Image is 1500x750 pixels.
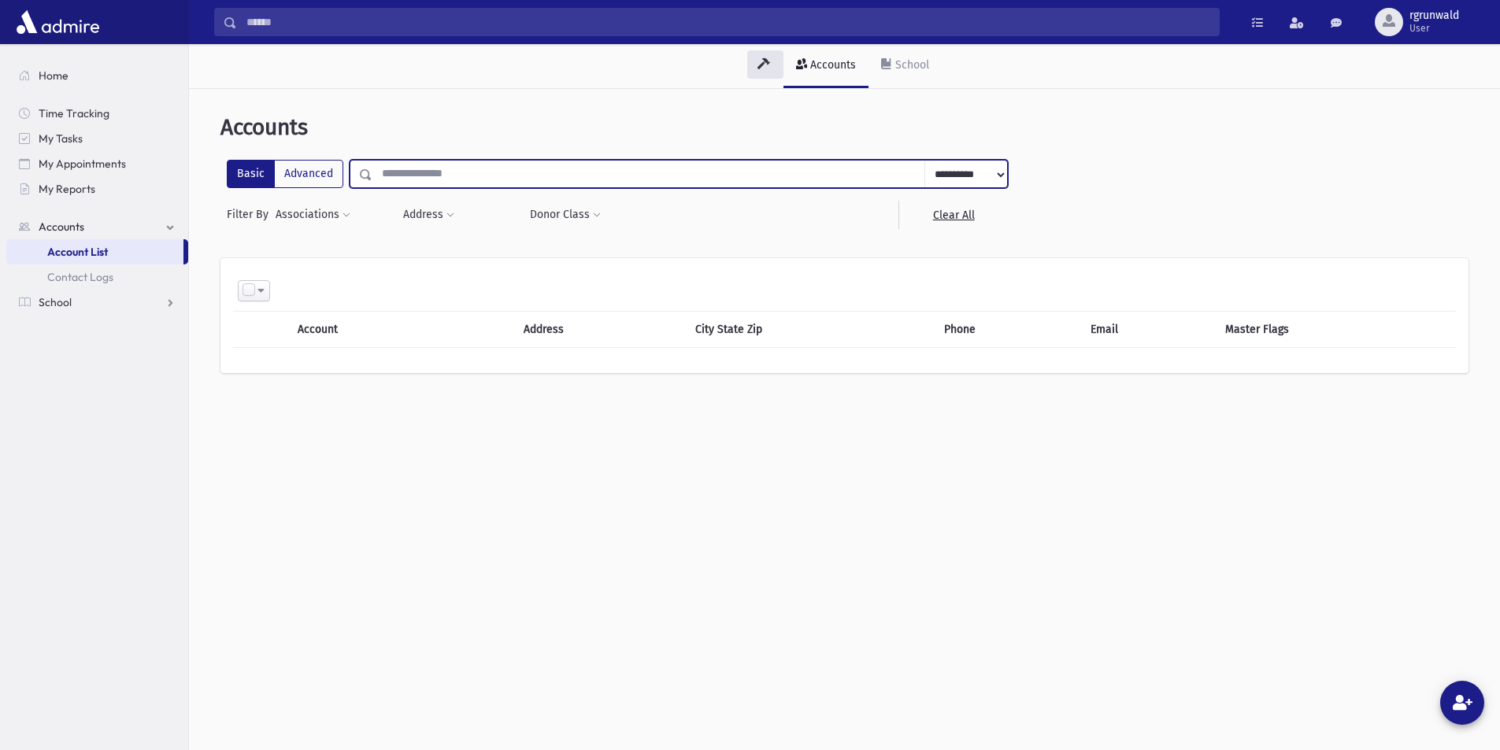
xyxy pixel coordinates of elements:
div: Accounts [807,58,856,72]
span: Time Tracking [39,106,109,120]
a: Contact Logs [6,264,188,290]
a: School [869,44,942,88]
a: My Tasks [6,126,188,151]
span: Home [39,68,69,83]
a: School [6,290,188,315]
span: rgrunwald [1409,9,1459,22]
th: Master Flags [1216,312,1456,348]
label: Advanced [274,160,343,188]
th: Email [1081,312,1216,348]
span: Filter By [227,206,275,223]
a: Clear All [898,201,1008,229]
span: My Tasks [39,131,83,146]
th: Address [514,312,686,348]
label: Basic [227,160,275,188]
img: AdmirePro [13,6,103,38]
button: Associations [275,201,351,229]
span: User [1409,22,1459,35]
div: FilterModes [227,160,343,188]
input: Search [237,8,1219,36]
a: Home [6,63,188,88]
span: Accounts [39,220,84,234]
a: Account List [6,239,183,264]
div: School [892,58,929,72]
span: My Appointments [39,157,126,171]
button: Address [402,201,455,229]
span: School [39,295,72,309]
th: Account [288,312,460,348]
a: Accounts [783,44,869,88]
span: My Reports [39,182,95,196]
th: City State Zip [686,312,935,348]
th: Phone [935,312,1081,348]
a: My Appointments [6,151,188,176]
span: Contact Logs [47,270,113,284]
span: Account List [47,245,108,259]
a: Accounts [6,214,188,239]
button: Donor Class [529,201,602,229]
span: Accounts [220,114,308,140]
a: My Reports [6,176,188,201]
a: Time Tracking [6,101,188,126]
